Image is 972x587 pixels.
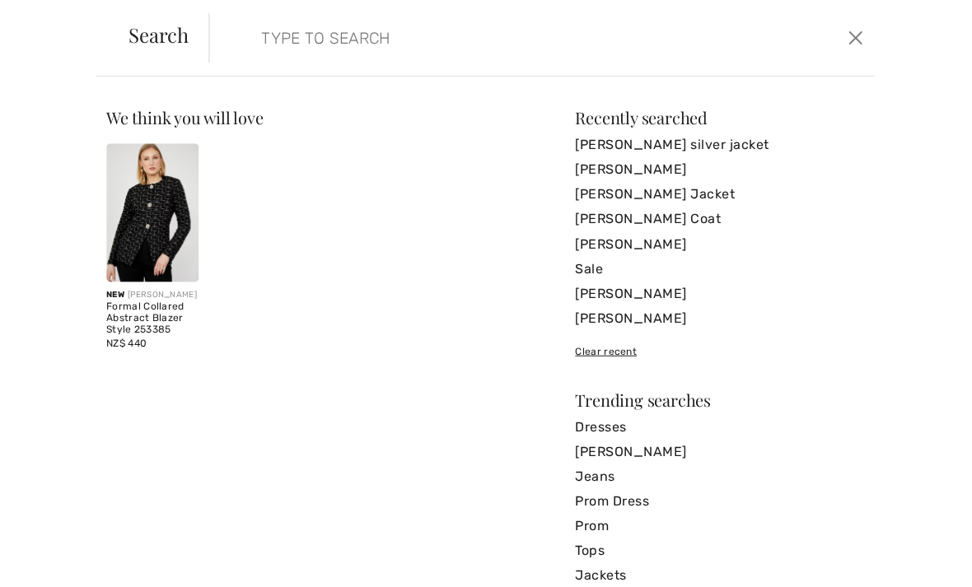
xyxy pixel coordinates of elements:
[576,562,864,587] a: Jackets
[576,231,864,256] a: [PERSON_NAME]
[576,256,864,281] a: Sale
[576,133,864,157] a: [PERSON_NAME] silver jacket
[576,305,864,330] a: [PERSON_NAME]
[108,106,264,128] span: We think you will love
[576,439,864,464] a: [PERSON_NAME]
[108,289,126,299] span: New
[108,300,200,334] div: Formal Collared Abstract Blazer Style 253385
[38,12,72,26] span: Help
[576,538,864,562] a: Tops
[576,281,864,305] a: [PERSON_NAME]
[576,207,864,231] a: [PERSON_NAME] Coat
[844,25,868,51] button: Close
[576,391,864,408] div: Trending searches
[108,337,148,348] span: NZ$ 440
[576,414,864,439] a: Dresses
[130,25,190,44] span: Search
[576,464,864,488] a: Jeans
[576,182,864,207] a: [PERSON_NAME] Jacket
[250,13,696,63] input: TYPE TO SEARCH
[576,343,864,358] div: Clear recent
[576,488,864,513] a: Prom Dress
[576,109,864,126] div: Recently searched
[576,157,864,182] a: [PERSON_NAME]
[108,143,200,282] img: Formal Collared Abstract Blazer Style 253385. Black/Grey
[108,288,200,300] div: [PERSON_NAME]
[576,513,864,538] a: Prom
